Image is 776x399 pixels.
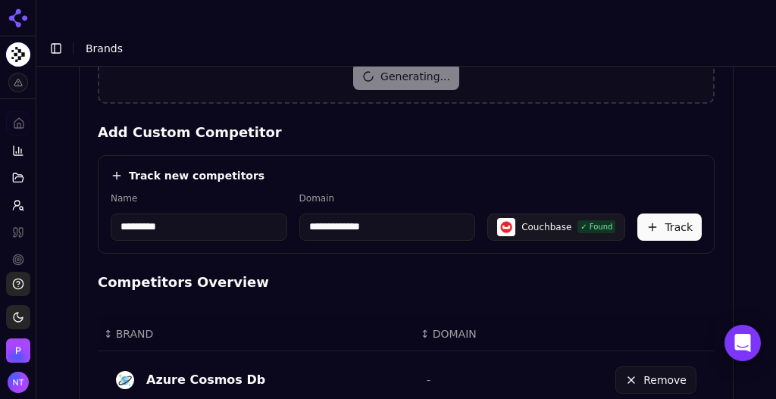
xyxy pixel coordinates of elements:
h4: Competitors Overview [98,272,715,293]
img: Ditto [6,42,30,67]
span: Brands [86,42,123,55]
label: Domain [299,192,476,204]
button: Open user button [8,372,29,393]
img: Couchbase logo [497,218,515,236]
button: Open organization switcher [6,338,30,363]
div: ↕BRAND [104,326,408,341]
span: - [427,374,430,386]
button: Current brand: Ditto [6,42,30,67]
th: DOMAIN [415,317,548,351]
label: Name [111,192,287,204]
div: Azure Cosmos Db [146,371,265,389]
span: DOMAIN [433,326,477,341]
img: Nate Tower [8,372,29,393]
img: azure cosmos db [116,371,134,389]
div: Open Intercom Messenger [724,325,761,361]
img: Perrill [6,338,30,363]
h4: Track new competitors [129,168,264,183]
th: BRAND [98,317,415,351]
div: ↕DOMAIN [421,326,542,341]
div: Couchbase [521,221,571,233]
span: BRAND [116,326,154,341]
nav: breadcrumb [86,41,734,56]
div: ✓ Found [577,220,615,233]
h4: Add Custom Competitor [98,122,715,143]
button: Track [637,214,702,241]
button: Remove [615,366,696,394]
